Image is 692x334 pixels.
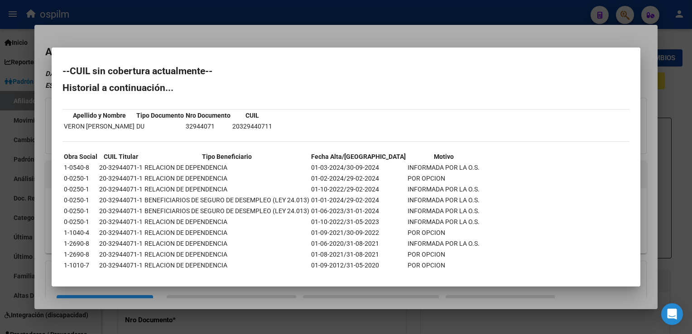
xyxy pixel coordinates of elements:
[311,217,406,227] td: 01-10-2022/31-05-2023
[63,121,135,131] td: VERON [PERSON_NAME]
[311,228,406,238] td: 01-09-2021/30-09-2022
[99,184,143,194] td: 20-32944071-1
[311,206,406,216] td: 01-06-2023/31-01-2024
[63,173,98,183] td: 0-0250-1
[144,195,310,205] td: BENEFICIARIOS DE SEGURO DE DESEMPLEO (LEY 24.013)
[99,217,143,227] td: 20-32944071-1
[407,195,480,205] td: INFORMADA POR LA O.S.
[99,228,143,238] td: 20-32944071-1
[144,173,310,183] td: RELACION DE DEPENDENCIA
[311,184,406,194] td: 01-10-2022/29-02-2024
[311,239,406,248] td: 01-06-2020/31-08-2021
[63,260,98,270] td: 1-1010-7
[63,195,98,205] td: 0-0250-1
[144,228,310,238] td: RELACION DE DEPENDENCIA
[63,152,98,162] th: Obra Social
[407,239,480,248] td: INFORMADA POR LA O.S.
[144,217,310,227] td: RELACION DE DEPENDENCIA
[99,206,143,216] td: 20-32944071-1
[63,239,98,248] td: 1-2690-8
[144,152,310,162] th: Tipo Beneficiario
[407,173,480,183] td: POR OPCION
[144,162,310,172] td: RELACION DE DEPENDENCIA
[407,184,480,194] td: INFORMADA POR LA O.S.
[99,260,143,270] td: 20-32944071-1
[63,110,135,120] th: Apellido y Nombre
[62,83,630,92] h2: Historial a continuación...
[99,239,143,248] td: 20-32944071-1
[407,249,480,259] td: POR OPCION
[407,162,480,172] td: INFORMADA POR LA O.S.
[185,110,231,120] th: Nro Documento
[63,217,98,227] td: 0-0250-1
[311,260,406,270] td: 01-09-2012/31-05-2020
[99,173,143,183] td: 20-32944071-1
[311,195,406,205] td: 01-01-2024/29-02-2024
[63,162,98,172] td: 1-0540-8
[99,195,143,205] td: 20-32944071-1
[407,228,480,238] td: POR OPCION
[63,184,98,194] td: 0-0250-1
[136,110,184,120] th: Tipo Documento
[311,152,406,162] th: Fecha Alta/[GEOGRAPHIC_DATA]
[99,152,143,162] th: CUIL Titular
[144,184,310,194] td: RELACION DE DEPENDENCIA
[136,121,184,131] td: DU
[63,206,98,216] td: 0-0250-1
[144,206,310,216] td: BENEFICIARIOS DE SEGURO DE DESEMPLEO (LEY 24.013)
[144,260,310,270] td: RELACION DE DEPENDENCIA
[99,249,143,259] td: 20-32944071-1
[185,121,231,131] td: 32944071
[232,121,273,131] td: 20329440711
[407,217,480,227] td: INFORMADA POR LA O.S.
[232,110,273,120] th: CUIL
[144,239,310,248] td: RELACION DE DEPENDENCIA
[661,303,683,325] div: Open Intercom Messenger
[144,249,310,259] td: RELACION DE DEPENDENCIA
[62,67,630,76] h2: --CUIL sin cobertura actualmente--
[63,249,98,259] td: 1-2690-8
[63,228,98,238] td: 1-1040-4
[99,162,143,172] td: 20-32944071-1
[407,152,480,162] th: Motivo
[407,206,480,216] td: INFORMADA POR LA O.S.
[407,260,480,270] td: POR OPCION
[311,173,406,183] td: 01-02-2024/29-02-2024
[311,162,406,172] td: 01-03-2024/30-09-2024
[311,249,406,259] td: 01-08-2021/31-08-2021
